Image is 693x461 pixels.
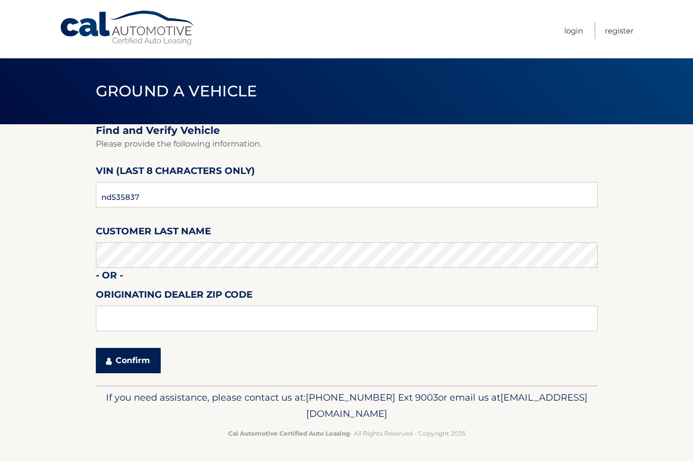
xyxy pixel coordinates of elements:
[96,268,123,287] label: - or -
[59,10,196,46] a: Cal Automotive
[228,430,350,437] strong: Cal Automotive Certified Auto Leasing
[605,22,634,39] a: Register
[96,163,255,182] label: VIN (last 8 characters only)
[306,392,438,403] span: [PHONE_NUMBER] Ext 9003
[102,389,591,422] p: If you need assistance, please contact us at: or email us at
[96,224,211,242] label: Customer Last Name
[96,82,258,100] span: Ground a Vehicle
[96,137,598,151] p: Please provide the following information.
[96,287,252,306] label: Originating Dealer Zip Code
[96,124,598,137] h2: Find and Verify Vehicle
[96,348,161,373] button: Confirm
[564,22,583,39] a: Login
[102,428,591,439] p: - All Rights Reserved - Copyright 2025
